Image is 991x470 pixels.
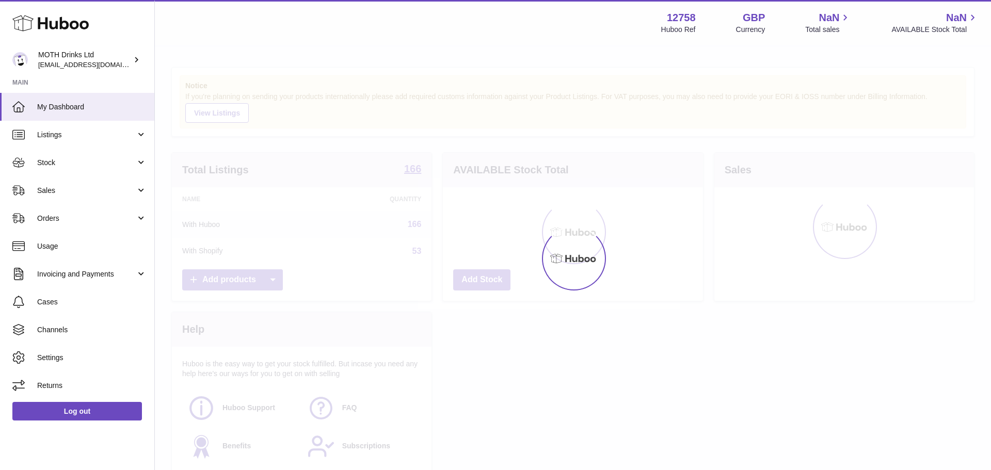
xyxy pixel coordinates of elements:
[38,50,131,70] div: MOTH Drinks Ltd
[38,60,152,69] span: [EMAIL_ADDRESS][DOMAIN_NAME]
[736,25,765,35] div: Currency
[37,158,136,168] span: Stock
[805,11,851,35] a: NaN Total sales
[37,102,147,112] span: My Dashboard
[37,186,136,196] span: Sales
[37,297,147,307] span: Cases
[891,25,979,35] span: AVAILABLE Stock Total
[743,11,765,25] strong: GBP
[37,269,136,279] span: Invoicing and Payments
[37,353,147,363] span: Settings
[12,402,142,420] a: Log out
[946,11,967,25] span: NaN
[661,25,696,35] div: Huboo Ref
[12,52,28,68] img: internalAdmin-12758@internal.huboo.com
[37,214,136,223] span: Orders
[37,381,147,391] span: Returns
[891,11,979,35] a: NaN AVAILABLE Stock Total
[37,325,147,335] span: Channels
[667,11,696,25] strong: 12758
[805,25,851,35] span: Total sales
[37,241,147,251] span: Usage
[819,11,839,25] span: NaN
[37,130,136,140] span: Listings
